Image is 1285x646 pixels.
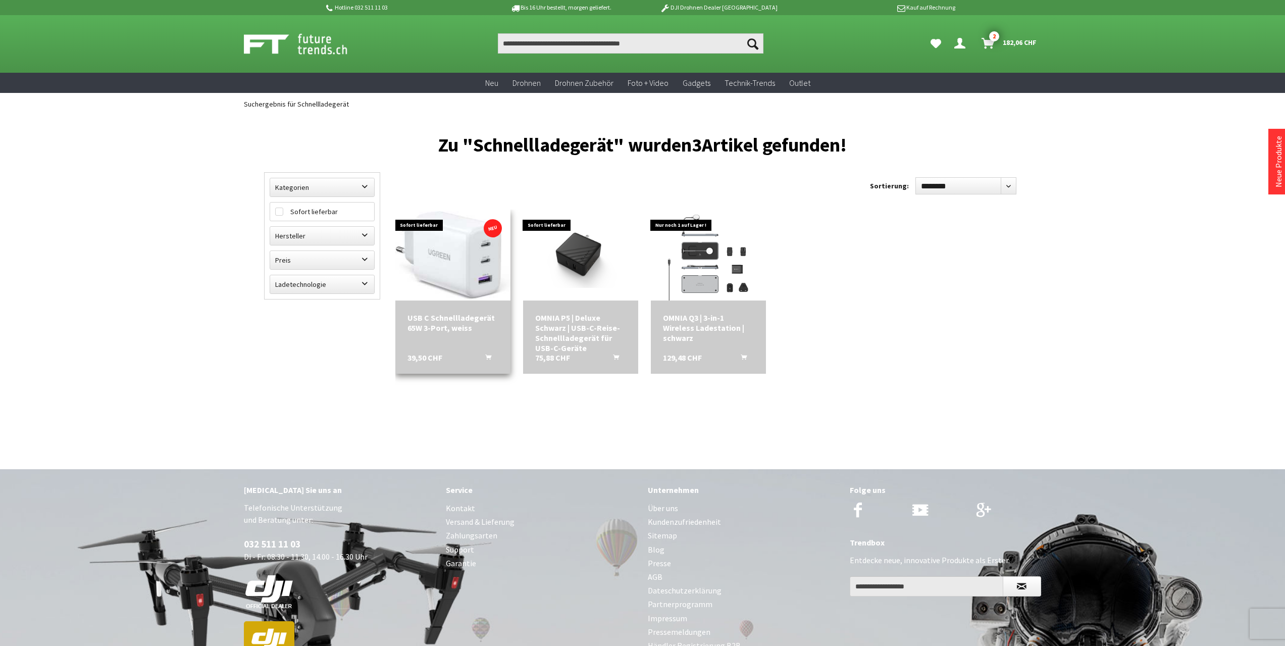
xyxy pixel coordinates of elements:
a: Versand & Lieferung [446,515,638,529]
img: Shop Futuretrends - zur Startseite wechseln [244,31,370,57]
a: Blog [648,543,840,557]
p: Entdecke neue, innovative Produkte als Erster. [850,554,1042,566]
span: 3 [692,133,702,157]
span: 39,50 CHF [407,353,442,363]
span: 182,06 CHF [1003,34,1037,51]
button: Suchen [742,33,763,54]
button: In den Warenkorb [601,353,625,366]
span: 2 [989,31,999,41]
button: Newsletter abonnieren [1003,576,1041,597]
span: 75,88 CHF [535,353,570,363]
span: Suchergebnis für Schnellladegerät [244,100,349,109]
a: Gadgets [676,73,717,93]
p: Hotline 032 511 11 03 [325,2,482,14]
a: Presse [648,557,840,570]
a: OMNIA P5 | Deluxe Schwarz | USB-C-Reise-Schnellladegerät für USB-C-Geräte 75,88 CHF In den Warenkorb [535,313,626,353]
div: USB C Schnellladegerät 65W 3-Port, weiss [407,313,498,333]
p: DJI Drohnen Dealer [GEOGRAPHIC_DATA] [640,2,797,14]
div: Trendbox [850,536,1042,549]
a: Meine Favoriten [926,33,946,54]
a: Pressemeldungen [648,625,840,639]
a: Warenkorb [978,33,1042,54]
a: Dateschutzerklärung [648,584,840,598]
div: [MEDICAL_DATA] Sie uns an [244,483,436,496]
span: Foto + Video [628,78,669,88]
a: Über uns [648,502,840,515]
h1: Zu "Schnellladegerät" wurden Artikel gefunden! [264,138,1021,152]
div: OMNIA P5 | Deluxe Schwarz | USB-C-Reise-Schnellladegerät für USB-C-Geräte [535,313,626,353]
img: USB C Schnellladegerät 65W 3-Port, weiss [395,211,510,300]
img: white-dji-schweiz-logo-official_140x140.png [244,575,294,609]
a: AGB [648,570,840,584]
button: In den Warenkorb [729,353,753,366]
a: Garantie [446,557,638,570]
a: Technik-Trends [717,73,782,93]
div: Unternehmen [648,483,840,496]
input: Ihre E-Mail Adresse [850,576,1003,597]
a: Foto + Video [621,73,676,93]
img: OMNIA Q3 | 3-in-1 Wireless Ladestation | schwarz [663,210,754,301]
a: Partnerprogramm [648,598,840,611]
a: Support [446,543,638,557]
a: Outlet [782,73,817,93]
a: Neue Produkte [1273,136,1283,187]
a: Sitemap [648,529,840,542]
a: Dein Konto [950,33,973,54]
div: OMNIA Q3 | 3-in-1 Wireless Ladestation | schwarz [663,313,754,343]
a: Neu [478,73,505,93]
a: Kontakt [446,502,638,515]
div: Folge uns [850,483,1042,496]
span: Technik-Trends [725,78,775,88]
label: Sofort lieferbar [270,203,374,221]
a: Impressum [648,612,840,625]
p: Bis 16 Uhr bestellt, morgen geliefert. [482,2,640,14]
button: In den Warenkorb [473,353,497,366]
span: 129,48 CHF [663,353,702,363]
span: Drohnen [512,78,541,88]
span: Outlet [789,78,810,88]
img: OMNIA P5 | Deluxe Schwarz | USB-C-Reise-Schnellladegerät für USB-C-Geräte [523,223,638,287]
a: Zahlungsarten [446,529,638,542]
span: Neu [485,78,498,88]
a: USB C Schnellladegerät 65W 3-Port, weiss 39,50 CHF In den Warenkorb [407,313,498,333]
label: Ladetechnologie [270,275,374,293]
a: Drohnen [505,73,548,93]
span: Drohnen Zubehör [555,78,613,88]
label: Hersteller [270,227,374,245]
div: Service [446,483,638,496]
a: Drohnen Zubehör [548,73,621,93]
a: Kundenzufriedenheit [648,515,840,529]
input: Produkt, Marke, Kategorie, EAN, Artikelnummer… [498,33,763,54]
a: OMNIA Q3 | 3-in-1 Wireless Ladestation | schwarz 129,48 CHF In den Warenkorb [663,313,754,343]
p: Kauf auf Rechnung [798,2,955,14]
label: Kategorien [270,178,374,196]
a: 032 511 11 03 [244,538,300,550]
label: Preis [270,251,374,269]
span: Gadgets [683,78,710,88]
label: Sortierung: [870,178,909,194]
